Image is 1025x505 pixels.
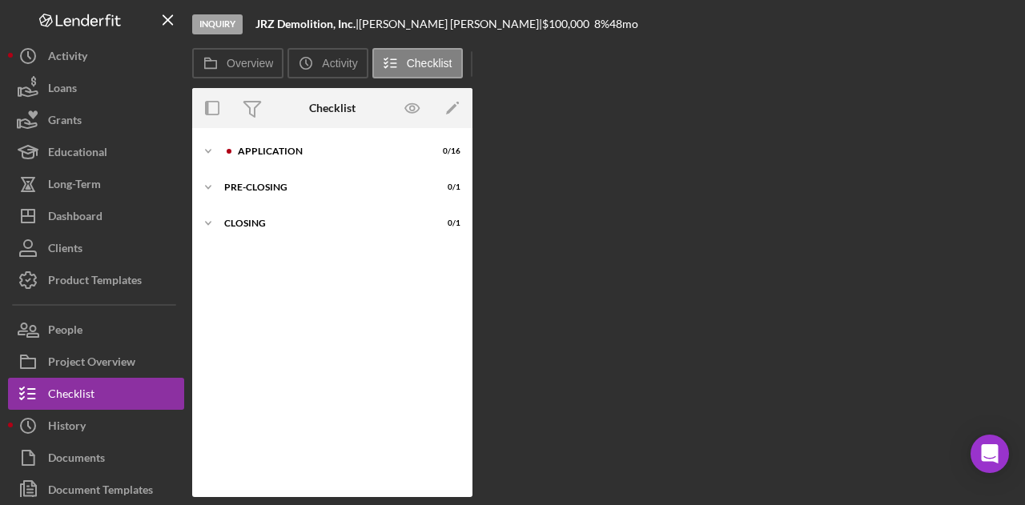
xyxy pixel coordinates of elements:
[322,57,357,70] label: Activity
[8,232,184,264] button: Clients
[48,136,107,172] div: Educational
[971,435,1009,473] div: Open Intercom Messenger
[287,48,368,78] button: Activity
[48,200,102,236] div: Dashboard
[48,168,101,204] div: Long-Term
[594,18,609,30] div: 8 %
[48,264,142,300] div: Product Templates
[8,104,184,136] button: Grants
[359,18,542,30] div: [PERSON_NAME] [PERSON_NAME] |
[8,200,184,232] button: Dashboard
[48,232,82,268] div: Clients
[8,410,184,442] button: History
[48,410,86,446] div: History
[8,314,184,346] button: People
[8,442,184,474] button: Documents
[48,378,94,414] div: Checklist
[8,346,184,378] button: Project Overview
[432,146,460,156] div: 0 / 16
[407,57,452,70] label: Checklist
[48,104,82,140] div: Grants
[432,218,460,228] div: 0 / 1
[192,48,283,78] button: Overview
[8,136,184,168] button: Educational
[255,18,359,30] div: |
[48,314,82,350] div: People
[609,18,638,30] div: 48 mo
[48,442,105,478] div: Documents
[542,17,589,30] span: $100,000
[8,168,184,200] button: Long-Term
[48,72,77,108] div: Loans
[432,182,460,192] div: 0 / 1
[8,264,184,296] button: Product Templates
[238,146,420,156] div: Application
[255,17,356,30] b: JRZ Demolition, Inc.
[224,182,420,192] div: Pre-Closing
[8,40,184,72] button: Activity
[224,218,420,228] div: Closing
[8,378,184,410] button: Checklist
[309,102,356,114] div: Checklist
[48,346,135,382] div: Project Overview
[192,14,243,34] div: Inquiry
[8,72,184,104] button: Loans
[372,48,463,78] button: Checklist
[48,40,87,76] div: Activity
[227,57,273,70] label: Overview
